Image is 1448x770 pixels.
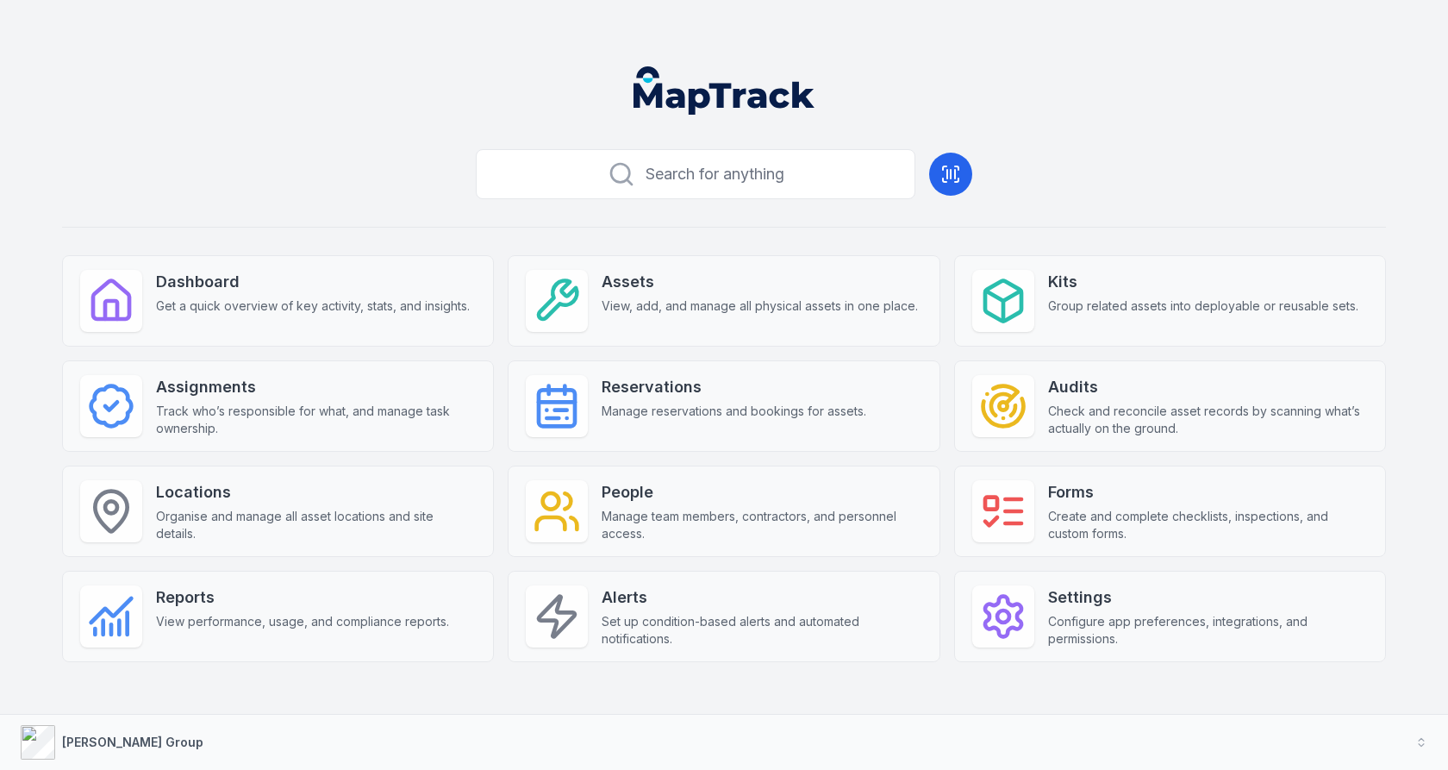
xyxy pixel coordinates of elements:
[954,360,1386,452] a: AuditsCheck and reconcile asset records by scanning what’s actually on the ground.
[156,585,449,610] strong: Reports
[1048,297,1358,315] span: Group related assets into deployable or reusable sets.
[954,571,1386,662] a: SettingsConfigure app preferences, integrations, and permissions.
[156,480,476,504] strong: Locations
[954,255,1386,347] a: KitsGroup related assets into deployable or reusable sets.
[1048,270,1358,294] strong: Kits
[156,297,470,315] span: Get a quick overview of key activity, stats, and insights.
[508,571,939,662] a: AlertsSet up condition-based alerts and automated notifications.
[156,270,470,294] strong: Dashboard
[62,466,494,557] a: LocationsOrganise and manage all asset locations and site details.
[156,375,476,399] strong: Assignments
[602,297,918,315] span: View, add, and manage all physical assets in one place.
[602,270,918,294] strong: Assets
[156,403,476,437] span: Track who’s responsible for what, and manage task ownership.
[646,162,784,186] span: Search for anything
[602,613,921,648] span: Set up condition-based alerts and automated notifications.
[156,508,476,542] span: Organise and manage all asset locations and site details.
[62,571,494,662] a: ReportsView performance, usage, and compliance reports.
[602,403,866,420] span: Manage reservations and bookings for assets.
[1048,480,1368,504] strong: Forms
[508,255,939,347] a: AssetsView, add, and manage all physical assets in one place.
[62,735,203,749] strong: [PERSON_NAME] Group
[62,255,494,347] a: DashboardGet a quick overview of key activity, stats, and insights.
[606,66,842,115] nav: Global
[508,466,939,557] a: PeopleManage team members, contractors, and personnel access.
[954,466,1386,557] a: FormsCreate and complete checklists, inspections, and custom forms.
[1048,508,1368,542] span: Create and complete checklists, inspections, and custom forms.
[508,360,939,452] a: ReservationsManage reservations and bookings for assets.
[1048,375,1368,399] strong: Audits
[476,149,915,199] button: Search for anything
[1048,403,1368,437] span: Check and reconcile asset records by scanning what’s actually on the ground.
[1048,613,1368,648] span: Configure app preferences, integrations, and permissions.
[602,508,921,542] span: Manage team members, contractors, and personnel access.
[602,375,866,399] strong: Reservations
[602,480,921,504] strong: People
[1048,585,1368,610] strong: Settings
[156,613,449,630] span: View performance, usage, and compliance reports.
[62,360,494,452] a: AssignmentsTrack who’s responsible for what, and manage task ownership.
[602,585,921,610] strong: Alerts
